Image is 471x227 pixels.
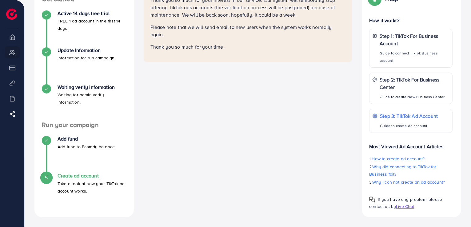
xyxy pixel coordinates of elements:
p: Take a look at how your TikTok ad account works. [58,180,126,195]
iframe: Chat [337,26,466,222]
h4: Active 14 days free trial [58,10,126,16]
h4: Create ad account [58,173,126,179]
li: Active 14 days free trial [34,10,134,47]
p: Please note that we will send email to new users when the system works normally again. [150,23,345,38]
h4: Run your campaign [34,121,134,129]
img: logo [6,9,17,20]
li: Add fund [34,136,134,173]
h4: Add fund [58,136,115,142]
p: How it works? [369,17,453,24]
p: Add fund to Ecomdy balance [58,143,115,150]
p: Information for run campaign. [58,54,116,62]
p: Thank you so much for your time. [150,43,345,50]
h4: Waiting verify information [58,84,126,90]
p: FREE 1 ad account in the first 14 days. [58,17,126,32]
span: 5 [45,174,48,181]
h4: Update Information [58,47,116,53]
li: Update Information [34,47,134,84]
p: Waiting for admin verify information. [58,91,126,106]
li: Create ad account [34,173,134,210]
li: Waiting verify information [34,84,134,121]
